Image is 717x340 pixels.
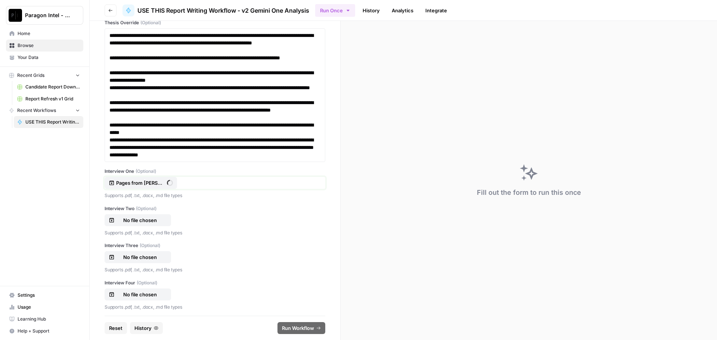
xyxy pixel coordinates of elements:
[109,324,122,332] span: Reset
[315,4,355,17] button: Run Once
[25,84,80,90] span: Candidate Report Download Sheet
[137,280,157,286] span: (Optional)
[358,4,384,16] a: History
[116,179,164,187] p: Pages from [PERSON_NAME] Interviews_v5.pdf
[6,70,83,81] button: Recent Grids
[122,4,309,16] a: USE THIS Report Writing Workflow - v2 Gemini One Analysis
[105,192,325,199] p: Supports .pdf, .txt, .docx, .md file types
[387,4,418,16] a: Analytics
[477,187,581,198] div: Fill out the form to run this once
[140,242,160,249] span: (Optional)
[25,12,70,19] span: Paragon Intel - Bill / Ty / [PERSON_NAME] R&D
[18,292,80,299] span: Settings
[105,288,171,300] button: No file chosen
[137,6,309,15] span: USE THIS Report Writing Workflow - v2 Gemini One Analysis
[134,324,152,332] span: History
[17,72,44,79] span: Recent Grids
[282,324,314,332] span: Run Workflow
[6,301,83,313] a: Usage
[130,322,163,334] button: History
[18,42,80,49] span: Browse
[105,214,171,226] button: No file chosen
[6,105,83,116] button: Recent Workflows
[6,325,83,337] button: Help + Support
[17,107,56,114] span: Recent Workflows
[105,251,171,263] button: No file chosen
[25,119,80,125] span: USE THIS Report Writing Workflow - v2 Gemini One Analysis
[105,322,127,334] button: Reset
[14,81,83,93] a: Candidate Report Download Sheet
[6,6,83,25] button: Workspace: Paragon Intel - Bill / Ty / Colby R&D
[105,19,325,26] label: Thesis Override
[6,313,83,325] a: Learning Hub
[116,253,164,261] p: No file chosen
[6,28,83,40] a: Home
[136,205,156,212] span: (Optional)
[105,205,325,212] label: Interview Two
[105,280,325,286] label: Interview Four
[105,266,325,274] p: Supports .pdf, .txt, .docx, .md file types
[18,328,80,334] span: Help + Support
[116,216,164,224] p: No file chosen
[105,177,177,189] button: Pages from [PERSON_NAME] Interviews_v5.pdf
[14,116,83,128] a: USE THIS Report Writing Workflow - v2 Gemini One Analysis
[140,19,161,26] span: (Optional)
[105,229,325,237] p: Supports .pdf, .txt, .docx, .md file types
[18,30,80,37] span: Home
[25,96,80,102] span: Report Refresh v1 Grid
[421,4,451,16] a: Integrate
[18,54,80,61] span: Your Data
[105,168,325,175] label: Interview One
[116,291,164,298] p: No file chosen
[14,93,83,105] a: Report Refresh v1 Grid
[6,52,83,63] a: Your Data
[18,304,80,311] span: Usage
[6,289,83,301] a: Settings
[277,322,325,334] button: Run Workflow
[136,168,156,175] span: (Optional)
[9,9,22,22] img: Paragon Intel - Bill / Ty / Colby R&D Logo
[105,242,325,249] label: Interview Three
[18,316,80,322] span: Learning Hub
[6,40,83,52] a: Browse
[105,303,325,311] p: Supports .pdf, .txt, .docx, .md file types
